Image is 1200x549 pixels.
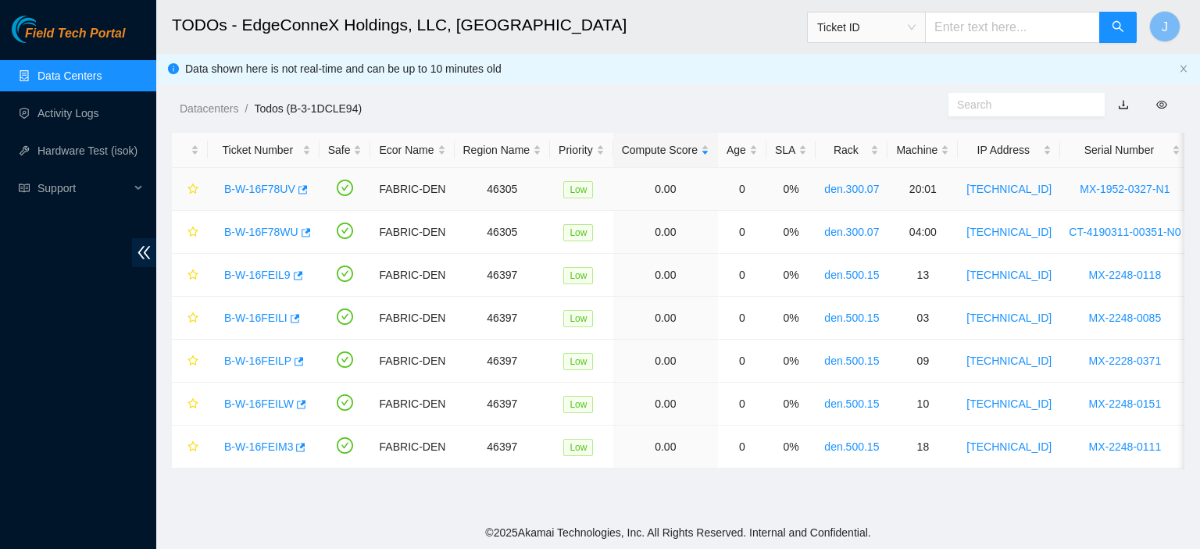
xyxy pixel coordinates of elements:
[563,224,593,241] span: Low
[180,434,199,459] button: star
[224,312,287,324] a: B-W-16FEILI
[613,168,718,211] td: 0.00
[966,397,1052,410] a: [TECHNICAL_ID]
[224,269,291,281] a: B-W-16FEIL9
[966,312,1052,324] a: [TECHNICAL_ID]
[887,340,958,383] td: 09
[224,355,291,367] a: B-W-16FEILP
[613,254,718,297] td: 0.00
[887,254,958,297] td: 13
[37,107,99,119] a: Activity Logs
[455,168,551,211] td: 46305
[455,211,551,254] td: 46305
[12,16,79,43] img: Akamai Technologies
[19,183,30,194] span: read
[718,426,766,469] td: 0
[187,398,198,411] span: star
[966,355,1052,367] a: [TECHNICAL_ID]
[1106,92,1141,117] button: download
[370,340,454,383] td: FABRIC-DEN
[370,383,454,426] td: FABRIC-DEN
[563,396,593,413] span: Low
[887,168,958,211] td: 20:01
[370,426,454,469] td: FABRIC-DEN
[187,441,198,454] span: star
[824,269,879,281] a: den.500.15
[337,394,353,411] span: check-circle
[180,102,238,115] a: Datacenters
[254,102,362,115] a: Todos (B-3-1DCLE94)
[180,348,199,373] button: star
[187,312,198,325] span: star
[824,355,879,367] a: den.500.15
[966,269,1052,281] a: [TECHNICAL_ID]
[25,27,125,41] span: Field Tech Portal
[224,183,295,195] a: B-W-16F78UV
[370,297,454,340] td: FABRIC-DEN
[180,305,199,330] button: star
[337,308,353,325] span: check-circle
[156,516,1200,549] footer: © 2025 Akamai Technologies, Inc. All Rights Reserved. Internal and Confidential.
[887,297,958,340] td: 03
[180,391,199,416] button: star
[1089,355,1162,367] a: MX-2228-0371
[1162,17,1168,37] span: J
[1149,11,1180,42] button: J
[1112,20,1124,35] span: search
[224,397,294,410] a: B-W-16FEILW
[337,266,353,282] span: check-circle
[1179,64,1188,74] button: close
[824,440,879,453] a: den.500.15
[455,254,551,297] td: 46397
[766,168,816,211] td: 0%
[824,183,879,195] a: den.300.07
[187,269,198,282] span: star
[370,211,454,254] td: FABRIC-DEN
[337,180,353,196] span: check-circle
[180,262,199,287] button: star
[1089,440,1162,453] a: MX-2248-0111
[563,267,593,284] span: Low
[337,223,353,239] span: check-circle
[563,181,593,198] span: Low
[766,254,816,297] td: 0%
[613,297,718,340] td: 0.00
[1089,397,1162,410] a: MX-2248-0151
[1099,12,1137,43] button: search
[887,211,958,254] td: 04:00
[966,226,1052,238] a: [TECHNICAL_ID]
[718,297,766,340] td: 0
[718,254,766,297] td: 0
[187,355,198,368] span: star
[37,70,102,82] a: Data Centers
[563,310,593,327] span: Low
[37,144,137,157] a: Hardware Test (isok)
[966,183,1052,195] a: [TECHNICAL_ID]
[180,219,199,244] button: star
[370,254,454,297] td: FABRIC-DEN
[180,176,199,201] button: star
[1156,99,1167,110] span: eye
[957,96,1084,113] input: Search
[455,383,551,426] td: 46397
[337,437,353,454] span: check-circle
[563,439,593,456] span: Low
[887,383,958,426] td: 10
[887,426,958,469] td: 18
[1080,183,1170,195] a: MX-1952-0327-N1
[613,426,718,469] td: 0.00
[718,211,766,254] td: 0
[766,426,816,469] td: 0%
[12,28,125,48] a: Akamai TechnologiesField Tech Portal
[187,226,198,239] span: star
[1069,226,1180,238] a: CT-4190311-00351-N0
[766,211,816,254] td: 0%
[925,12,1100,43] input: Enter text here...
[224,440,293,453] a: B-W-16FEIM3
[824,226,879,238] a: den.300.07
[613,340,718,383] td: 0.00
[766,297,816,340] td: 0%
[563,353,593,370] span: Low
[455,340,551,383] td: 46397
[718,340,766,383] td: 0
